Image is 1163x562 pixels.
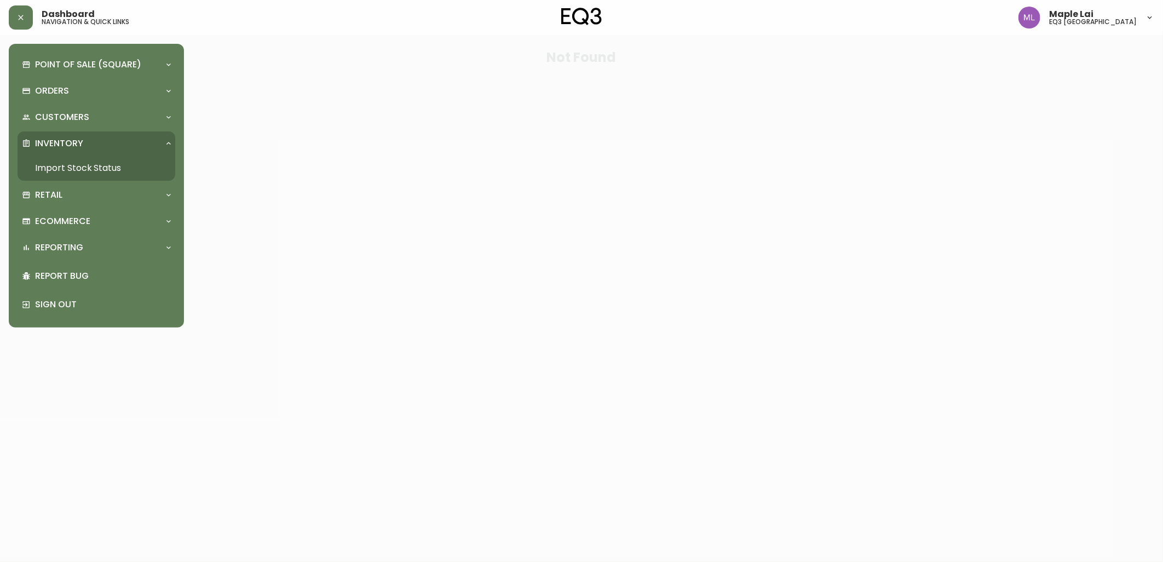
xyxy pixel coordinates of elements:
[18,209,175,233] div: Ecommerce
[35,270,171,282] p: Report Bug
[35,299,171,311] p: Sign Out
[18,131,175,156] div: Inventory
[18,290,175,319] div: Sign Out
[18,105,175,129] div: Customers
[35,59,141,71] p: Point of Sale (Square)
[35,111,89,123] p: Customers
[18,53,175,77] div: Point of Sale (Square)
[561,8,602,25] img: logo
[18,183,175,207] div: Retail
[1049,19,1137,25] h5: eq3 [GEOGRAPHIC_DATA]
[42,19,129,25] h5: navigation & quick links
[35,85,69,97] p: Orders
[18,156,175,181] a: Import Stock Status
[35,242,83,254] p: Reporting
[1018,7,1040,28] img: 61e28cffcf8cc9f4e300d877dd684943
[1049,10,1093,19] span: Maple Lai
[35,189,62,201] p: Retail
[18,236,175,260] div: Reporting
[35,215,90,227] p: Ecommerce
[42,10,95,19] span: Dashboard
[18,262,175,290] div: Report Bug
[35,137,83,150] p: Inventory
[18,79,175,103] div: Orders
